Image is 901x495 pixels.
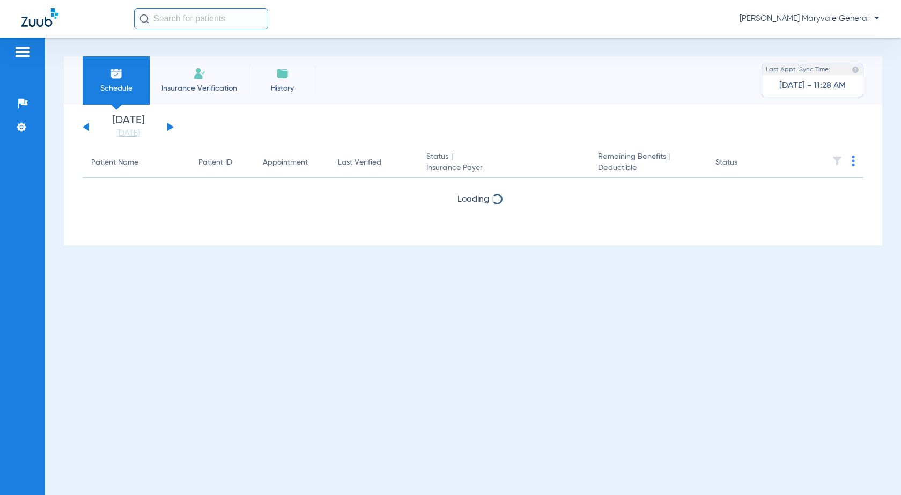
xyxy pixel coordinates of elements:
[91,83,142,94] span: Schedule
[14,46,31,58] img: hamburger-icon
[766,64,830,75] span: Last Appt. Sync Time:
[418,148,589,178] th: Status |
[832,156,843,166] img: filter.svg
[257,83,308,94] span: History
[589,148,706,178] th: Remaining Benefits |
[740,13,880,24] span: [PERSON_NAME] Maryvale General
[276,67,289,80] img: History
[91,157,138,168] div: Patient Name
[158,83,241,94] span: Insurance Verification
[707,148,779,178] th: Status
[139,14,149,24] img: Search Icon
[134,8,268,29] input: Search for patients
[91,157,181,168] div: Patient Name
[21,8,58,27] img: Zuub Logo
[198,157,232,168] div: Patient ID
[263,157,321,168] div: Appointment
[263,157,308,168] div: Appointment
[426,162,581,174] span: Insurance Payer
[852,66,859,73] img: last sync help info
[779,80,846,91] span: [DATE] - 11:28 AM
[96,128,160,139] a: [DATE]
[852,156,855,166] img: group-dot-blue.svg
[110,67,123,80] img: Schedule
[338,157,409,168] div: Last Verified
[457,195,489,204] span: Loading
[193,67,206,80] img: Manual Insurance Verification
[198,157,246,168] div: Patient ID
[598,162,698,174] span: Deductible
[338,157,381,168] div: Last Verified
[96,115,160,139] li: [DATE]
